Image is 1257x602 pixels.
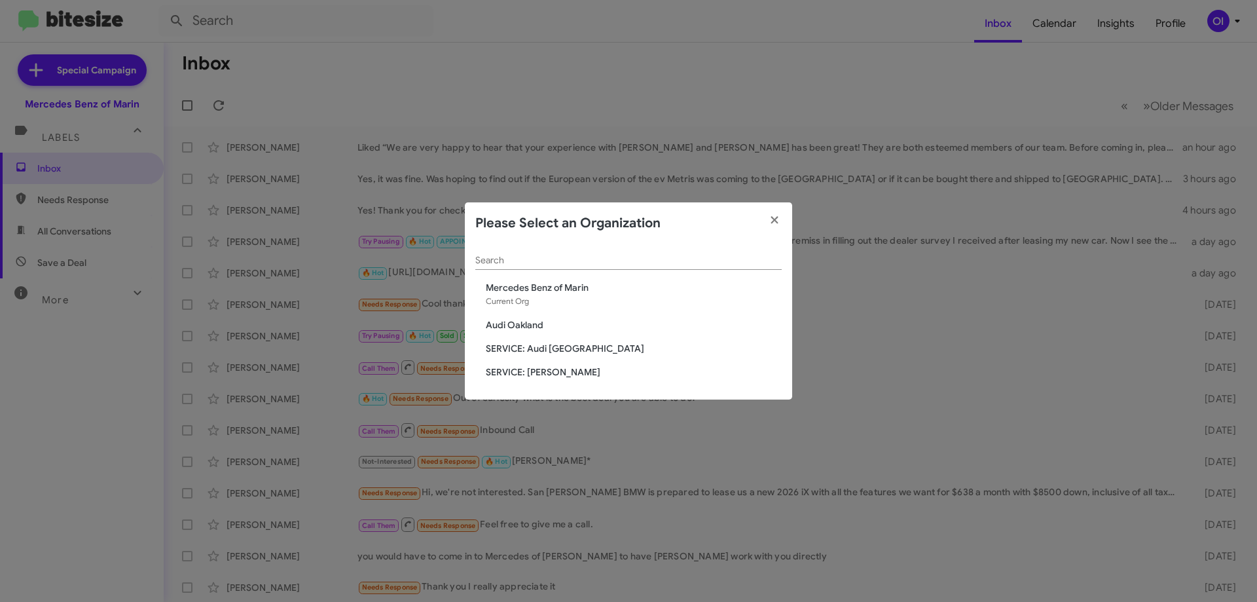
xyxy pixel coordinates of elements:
span: Mercedes Benz of Marin [486,281,782,294]
span: Current Org [486,296,529,306]
h2: Please Select an Organization [475,213,661,234]
span: SERVICE: Audi [GEOGRAPHIC_DATA] [486,342,782,355]
span: SERVICE: [PERSON_NAME] [486,366,782,379]
span: Audi Oakland [486,318,782,331]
